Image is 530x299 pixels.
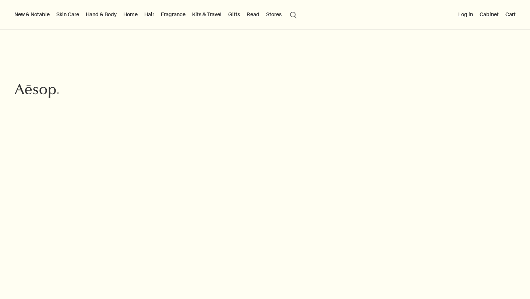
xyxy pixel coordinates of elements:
a: Cabinet [478,10,500,19]
a: Home [122,10,139,19]
a: Fragrance [159,10,187,19]
button: Stores [265,10,283,19]
a: Kits & Travel [191,10,223,19]
button: Open search [287,7,300,21]
a: Hair [143,10,156,19]
a: Read [245,10,261,19]
button: New & Notable [13,10,51,19]
a: Skin Care [55,10,81,19]
svg: Aesop [15,84,59,98]
a: Gifts [227,10,241,19]
a: Hand & Body [84,10,118,19]
button: Cart [504,10,517,19]
button: Log in [457,10,474,19]
h1: A respectful response to function and setting [159,88,371,117]
a: Aesop [13,82,61,102]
